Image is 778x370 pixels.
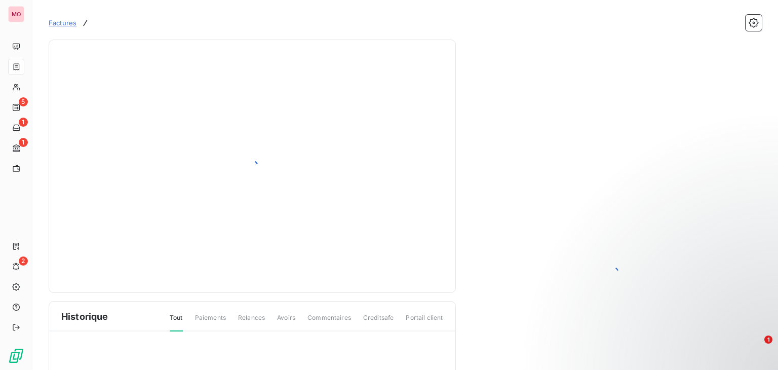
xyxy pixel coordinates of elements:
[19,138,28,147] span: 1
[8,6,24,22] div: MO
[277,313,295,330] span: Avoirs
[61,310,108,323] span: Historique
[19,97,28,106] span: 5
[19,256,28,266] span: 2
[49,18,76,28] a: Factures
[764,336,772,344] span: 1
[195,313,226,330] span: Paiements
[307,313,351,330] span: Commentaires
[8,348,24,364] img: Logo LeanPay
[238,313,265,330] span: Relances
[363,313,394,330] span: Creditsafe
[406,313,443,330] span: Portail client
[170,313,183,331] span: Tout
[49,19,76,27] span: Factures
[744,336,768,360] iframe: Intercom live chat
[19,118,28,127] span: 1
[575,272,778,343] iframe: Intercom notifications message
